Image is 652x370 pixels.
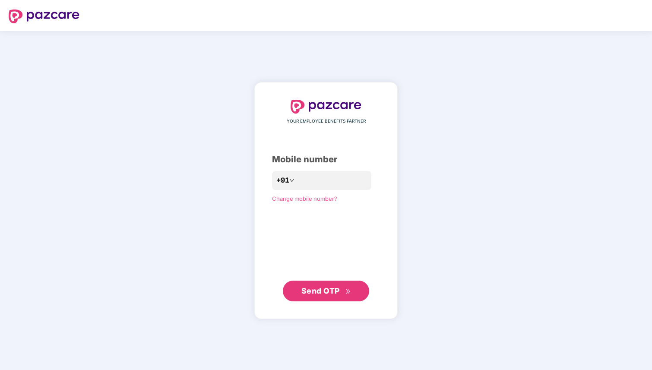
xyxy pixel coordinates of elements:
button: Send OTPdouble-right [283,281,369,301]
span: double-right [345,289,351,294]
span: YOUR EMPLOYEE BENEFITS PARTNER [287,118,366,125]
img: logo [291,100,361,114]
div: Mobile number [272,153,380,166]
span: +91 [276,175,289,186]
img: logo [9,9,79,23]
a: Change mobile number? [272,195,337,202]
span: down [289,178,294,183]
span: Send OTP [301,286,340,295]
